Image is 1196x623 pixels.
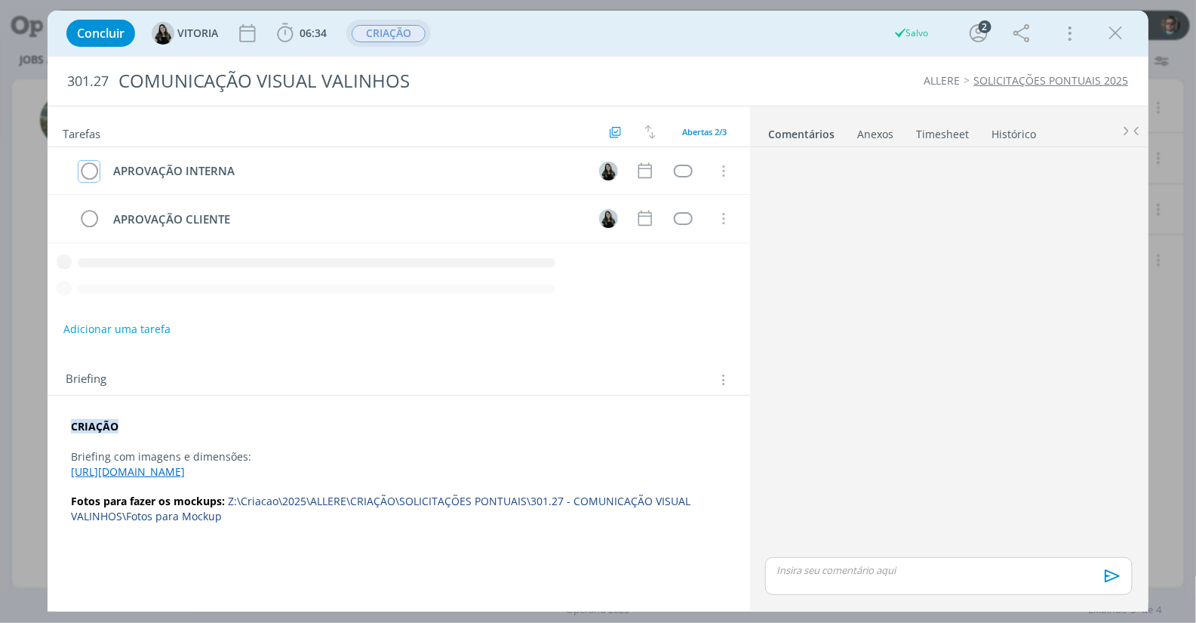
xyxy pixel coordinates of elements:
[152,22,218,45] button: VVITORIA
[992,120,1038,142] a: Histórico
[66,20,135,47] button: Concluir
[71,464,185,479] a: [URL][DOMAIN_NAME]
[66,370,106,390] span: Briefing
[48,11,1148,612] div: dialog
[979,20,992,33] div: 2
[273,21,331,45] button: 06:34
[112,63,680,100] div: COMUNICAÇÃO VISUAL VALINHOS
[967,21,991,45] button: 2
[67,73,109,90] span: 301.27
[300,26,327,40] span: 06:34
[71,494,225,508] strong: Fotos para fazer os mockups:
[63,316,171,343] button: Adicionar uma tarefa
[893,26,929,40] div: Salvo
[599,209,618,228] img: V
[924,73,961,88] a: ALLERE
[645,125,656,139] img: arrow-down-up.svg
[152,22,174,45] img: V
[858,127,894,142] div: Anexos
[351,24,426,43] button: CRIAÇÃO
[352,25,426,42] span: CRIAÇÃO
[974,73,1129,88] a: SOLICITAÇÕES PONTUAIS 2025
[71,449,726,464] p: Briefing com imagens e dimensões:
[598,207,620,230] button: V
[77,27,125,39] span: Concluir
[63,123,100,141] span: Tarefas
[71,494,693,523] span: Z:\Criacao\2025\ALLERE\CRIAÇÃO\SOLICITAÇÕES PONTUAIS\301.27 - COMUNICAÇÃO VISUAL VALINHOS\Fotos p...
[599,162,618,180] img: V
[106,162,585,180] div: APROVAÇÃO INTERNA
[598,159,620,182] button: V
[916,120,970,142] a: Timesheet
[683,126,727,137] span: Abertas 2/3
[768,120,836,142] a: Comentários
[71,419,118,433] strong: CRIAÇÃO
[177,28,218,39] span: VITORIA
[106,210,585,229] div: APROVAÇÃO CLIENTE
